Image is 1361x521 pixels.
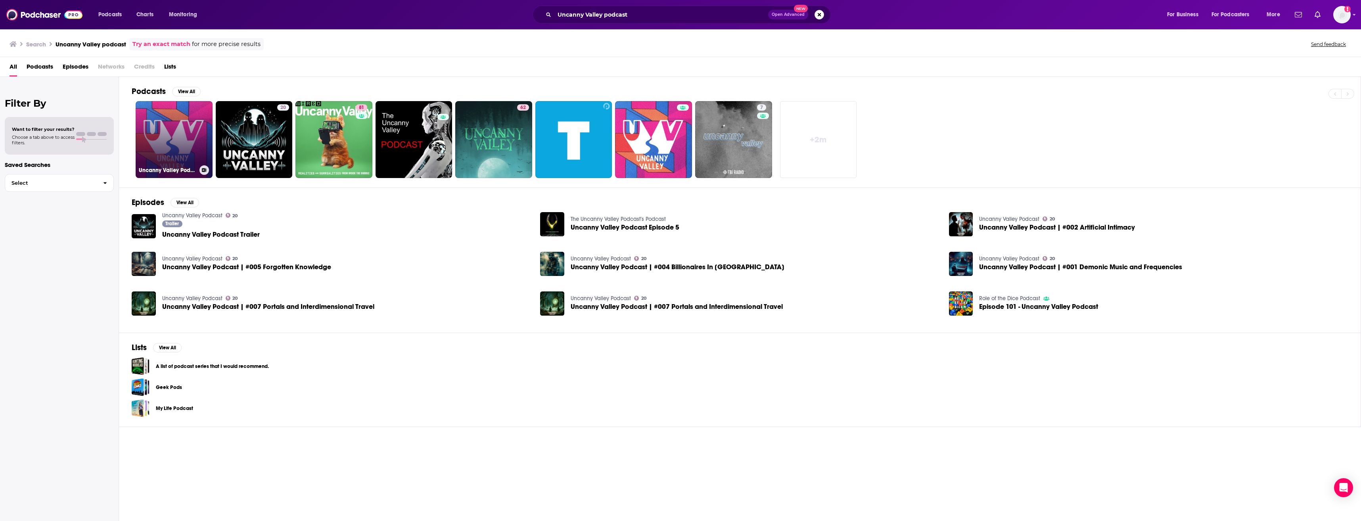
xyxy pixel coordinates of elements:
[772,13,805,17] span: Open Advanced
[356,104,367,111] a: 81
[5,180,97,186] span: Select
[571,303,783,310] a: Uncanny Valley Podcast | #007 Portals and Interdimensional Travel
[979,264,1182,270] a: Uncanny Valley Podcast | #001 Demonic Music and Frequencies
[132,197,164,207] h2: Episodes
[162,264,331,270] a: Uncanny Valley Podcast | #005 Forgotten Knowledge
[1267,9,1280,20] span: More
[571,264,784,270] span: Uncanny Valley Podcast | #004 Billionaires In [GEOGRAPHIC_DATA]
[757,104,766,111] a: 7
[571,255,631,262] a: Uncanny Valley Podcast
[1043,256,1055,261] a: 20
[979,303,1098,310] a: Episode 101 - Uncanny Valley Podcast
[132,399,150,417] a: My Life Podcast
[192,40,261,49] span: for more precise results
[162,231,260,238] a: Uncanny Valley Podcast Trailer
[156,383,182,392] a: Geek Pods
[26,40,46,48] h3: Search
[1344,6,1351,12] svg: Add a profile image
[760,104,763,112] span: 7
[634,296,646,301] a: 20
[295,101,372,178] a: 81
[10,60,17,77] span: All
[277,104,289,111] a: 20
[554,8,768,21] input: Search podcasts, credits, & more...
[949,291,973,316] img: Episode 101 - Uncanny Valley Podcast
[1292,8,1305,21] a: Show notifications dropdown
[172,87,201,96] button: View All
[132,357,150,375] a: A list of podcast series that I would recommend.
[437,104,449,175] div: 0
[794,5,808,12] span: New
[571,264,784,270] a: Uncanny Valley Podcast | #004 Billionaires In New Zealand
[1334,478,1353,497] div: Open Intercom Messenger
[93,8,132,21] button: open menu
[1311,8,1324,21] a: Show notifications dropdown
[571,224,679,231] a: Uncanny Valley Podcast Episode 5
[134,60,155,77] span: Credits
[63,60,88,77] a: Episodes
[949,212,973,236] img: Uncanny Valley Podcast | #002 Artificial Intimacy
[6,7,82,22] img: Podchaser - Follow, Share and Rate Podcasts
[979,295,1040,302] a: Role of the Dice Podcast
[162,255,222,262] a: Uncanny Valley Podcast
[163,8,207,21] button: open menu
[232,257,238,260] span: 20
[139,167,196,174] h3: Uncanny Valley Podcast
[949,252,973,276] a: Uncanny Valley Podcast | #001 Demonic Music and Frequencies
[540,291,564,316] a: Uncanny Valley Podcast | #007 Portals and Interdimensional Travel
[641,257,646,260] span: 20
[27,60,53,77] span: Podcasts
[979,216,1039,222] a: Uncanny Valley Podcast
[5,174,114,192] button: Select
[226,213,238,218] a: 20
[162,212,222,219] a: Uncanny Valley Podcast
[979,255,1039,262] a: Uncanny Valley Podcast
[132,378,150,396] a: Geek Pods
[132,197,199,207] a: EpisodesView All
[780,101,857,178] a: +2m
[136,101,213,178] a: Uncanny Valley Podcast
[359,104,364,112] span: 81
[156,404,193,413] a: My Life Podcast
[520,104,526,112] span: 62
[1043,216,1055,221] a: 20
[132,291,156,316] img: Uncanny Valley Podcast | #007 Portals and Interdimensional Travel
[376,101,452,178] a: 0
[132,86,201,96] a: PodcastsView All
[169,9,197,20] span: Monitoring
[226,256,238,261] a: 20
[12,126,75,132] span: Want to filter your results?
[153,343,182,352] button: View All
[164,60,176,77] a: Lists
[171,198,199,207] button: View All
[132,86,166,96] h2: Podcasts
[1333,6,1351,23] img: User Profile
[979,224,1135,231] a: Uncanny Valley Podcast | #002 Artificial Intimacy
[226,296,238,301] a: 20
[165,221,179,226] span: Trailer
[132,343,147,352] h2: Lists
[132,252,156,276] a: Uncanny Valley Podcast | #005 Forgotten Knowledge
[98,9,122,20] span: Podcasts
[540,252,564,276] img: Uncanny Valley Podcast | #004 Billionaires In New Zealand
[517,104,529,111] a: 62
[634,256,646,261] a: 20
[132,214,156,238] img: Uncanny Valley Podcast Trailer
[5,98,114,109] h2: Filter By
[1333,6,1351,23] button: Show profile menu
[162,303,374,310] a: Uncanny Valley Podcast | #007 Portals and Interdimensional Travel
[156,362,269,371] a: A list of podcast series that I would recommend.
[280,104,286,112] span: 20
[540,6,838,24] div: Search podcasts, credits, & more...
[1206,8,1261,21] button: open menu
